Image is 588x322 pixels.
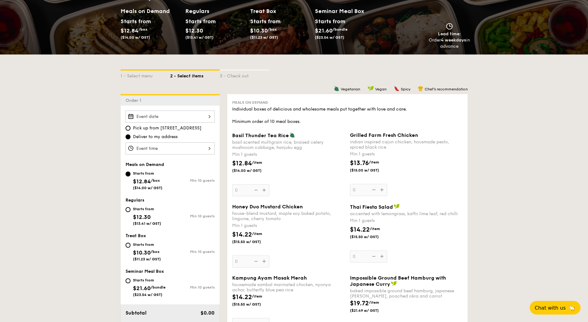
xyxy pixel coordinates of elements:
[133,178,151,185] span: $12.84
[170,285,215,289] div: Min 10 guests
[151,250,160,254] span: /box
[350,211,463,216] div: accented with lemongrass, kaffir lime leaf, red chilli
[341,87,360,91] span: Vegetarian
[429,37,470,50] div: Order in advance
[133,249,151,256] span: $10.30
[185,17,213,26] div: Starts from
[350,300,369,307] span: $19.72
[170,250,215,254] div: Min 10 guests
[350,139,463,150] div: indian inspired cajun chicken, housmade pesto, spiced black rice
[232,133,289,138] span: Basil Thunder Tea Rice
[315,17,345,26] div: Starts from
[133,285,151,292] span: $21.60
[170,178,215,183] div: Min 10 guests
[133,125,201,131] span: Pick up from [STREET_ADDRESS]
[232,140,345,150] div: basil scented multigrain rice, braised celery mushroom cabbage, hanjuku egg
[252,160,262,165] span: /item
[151,178,160,183] span: /box
[121,17,148,26] div: Starts from
[315,7,380,15] h2: Seminar Meal Box
[333,27,347,32] span: /bundle
[232,302,274,307] span: ($15.50 w/ GST)
[126,142,215,154] input: Event time
[350,132,418,138] span: Grilled Farm Fresh Chicken
[185,7,245,15] h2: Regulars
[170,214,215,218] div: Min 10 guests
[133,242,161,247] div: Starts from
[315,35,344,40] span: ($23.54 w/ GST)
[394,86,400,91] img: icon-spicy.37a8142b.svg
[350,226,370,233] span: $14.22
[350,234,392,239] span: ($15.50 w/ GST)
[418,86,423,91] img: icon-chef-hat.a58ddaea.svg
[568,304,576,311] span: 🦙
[268,27,277,32] span: /box
[252,294,262,298] span: /item
[232,160,252,167] span: $12.84
[126,198,144,203] span: Regulars
[201,310,214,316] span: $0.00
[369,300,379,305] span: /item
[133,221,161,226] span: ($13.41 w/ GST)
[126,111,215,123] input: Event date
[151,285,166,289] span: /bundle
[530,301,581,315] button: Chat with us🦙
[126,207,130,212] input: Starts from$12.30($13.41 w/ GST)Min 10 guests
[391,281,397,286] img: icon-vegan.f8ff3823.svg
[375,87,387,91] span: Vegan
[232,294,252,301] span: $14.22
[232,168,274,173] span: ($14.00 w/ GST)
[290,132,295,138] img: icon-vegetarian.fe4039eb.svg
[232,151,345,158] div: Min 1 guests
[350,204,393,210] span: Thai Fiesta Salad
[250,7,310,15] h2: Treat Box
[185,27,203,34] span: $12.30
[170,71,220,79] div: 2 - Select items
[126,243,130,248] input: Starts from$10.30/box($11.23 w/ GST)Min 10 guests
[250,17,278,26] div: Starts from
[121,7,180,15] h2: Meals on Demand
[126,126,130,131] input: Pick up from [STREET_ADDRESS]
[133,278,166,283] div: Starts from
[126,269,164,274] span: Seminar Meal Box
[126,310,147,316] span: Subtotal
[220,71,269,79] div: 3 - Check out
[133,171,162,176] div: Starts from
[121,35,150,40] span: ($14.00 w/ GST)
[232,204,303,210] span: Honey Duo Mustard Chicken
[133,207,161,211] div: Starts from
[438,31,461,37] span: Lead time:
[232,106,463,125] div: Individual boxes of delicious and wholesome meals put together with love and care. Minimum order ...
[334,86,339,91] img: icon-vegetarian.fe4039eb.svg
[185,35,214,40] span: ($13.41 w/ GST)
[126,278,130,283] input: Starts from$21.60/bundle($23.54 w/ GST)Min 10 guests
[139,27,148,32] span: /box
[250,35,278,40] span: ($11.23 w/ GST)
[126,233,146,238] span: Treat Box
[350,308,392,313] span: ($21.49 w/ GST)
[232,282,345,293] div: housemade sambal marinated chicken, nyonya achar, butterfly blue pea rice
[315,27,333,34] span: $21.60
[232,275,307,281] span: Kampung Ayam Masak Merah
[232,100,268,105] span: Meals on Demand
[350,288,463,299] div: baked impossible ground beef hamburg, japanese [PERSON_NAME], poached okra and carrot
[350,218,463,224] div: Min 1 guests
[441,37,466,43] strong: 4 weekdays
[232,239,274,244] span: ($15.50 w/ GST)
[232,231,252,238] span: $14.22
[252,232,262,236] span: /item
[126,134,130,139] input: Deliver to my address
[133,293,162,297] span: ($23.54 w/ GST)
[425,87,468,91] span: Chef's recommendation
[133,186,162,190] span: ($14.00 w/ GST)
[350,159,369,167] span: $13.76
[350,168,392,173] span: ($15.00 w/ GST)
[232,223,345,229] div: Min 1 guests
[350,275,446,287] span: Impossible Ground Beef Hamburg with Japanese Curry
[126,172,130,176] input: Starts from$12.84/box($14.00 w/ GST)Min 10 guests
[535,305,566,311] span: Chat with us
[133,134,178,140] span: Deliver to my address
[133,257,161,261] span: ($11.23 w/ GST)
[445,23,454,30] img: icon-clock.2db775ea.svg
[121,27,139,34] span: $12.84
